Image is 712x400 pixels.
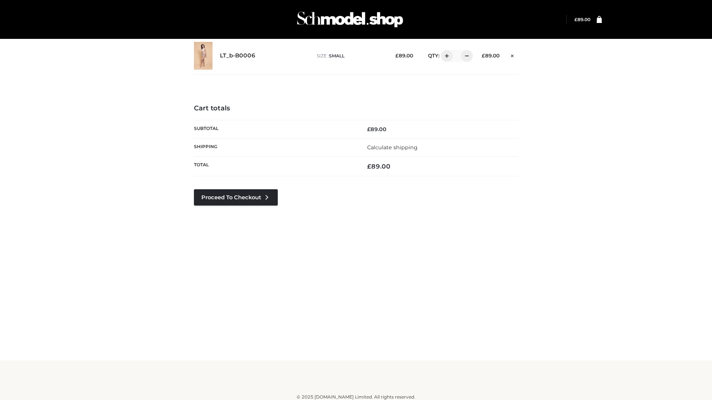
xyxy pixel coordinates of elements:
img: Schmodel Admin 964 [294,5,406,34]
bdi: 89.00 [367,126,386,133]
span: SMALL [329,53,345,59]
a: £89.00 [574,17,590,22]
span: £ [367,126,370,133]
bdi: 89.00 [367,163,390,170]
span: £ [574,17,577,22]
h4: Cart totals [194,104,518,113]
span: £ [395,53,399,59]
th: Shipping [194,138,356,156]
a: Proceed to Checkout [194,189,278,206]
a: LT_b-B0006 [220,52,256,59]
span: £ [367,163,371,170]
a: Calculate shipping [367,144,418,151]
a: Remove this item [507,50,518,60]
bdi: 89.00 [482,53,500,59]
bdi: 89.00 [395,53,413,59]
div: QTY: [421,50,470,62]
bdi: 89.00 [574,17,590,22]
p: size : [317,53,384,59]
th: Subtotal [194,120,356,138]
th: Total [194,157,356,176]
span: £ [482,53,485,59]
